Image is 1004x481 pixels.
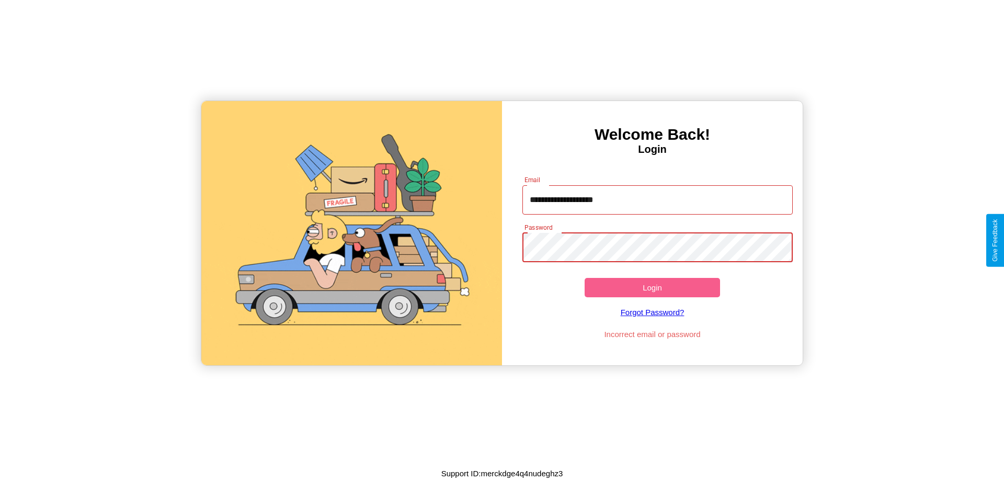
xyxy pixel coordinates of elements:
h4: Login [502,143,803,155]
h3: Welcome Back! [502,126,803,143]
p: Support ID: merckdge4q4nudeghz3 [441,466,563,480]
a: Forgot Password? [517,297,788,327]
button: Login [585,278,720,297]
div: Give Feedback [991,219,999,262]
p: Incorrect email or password [517,327,788,341]
label: Email [524,175,541,184]
label: Password [524,223,552,232]
img: gif [201,101,502,365]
